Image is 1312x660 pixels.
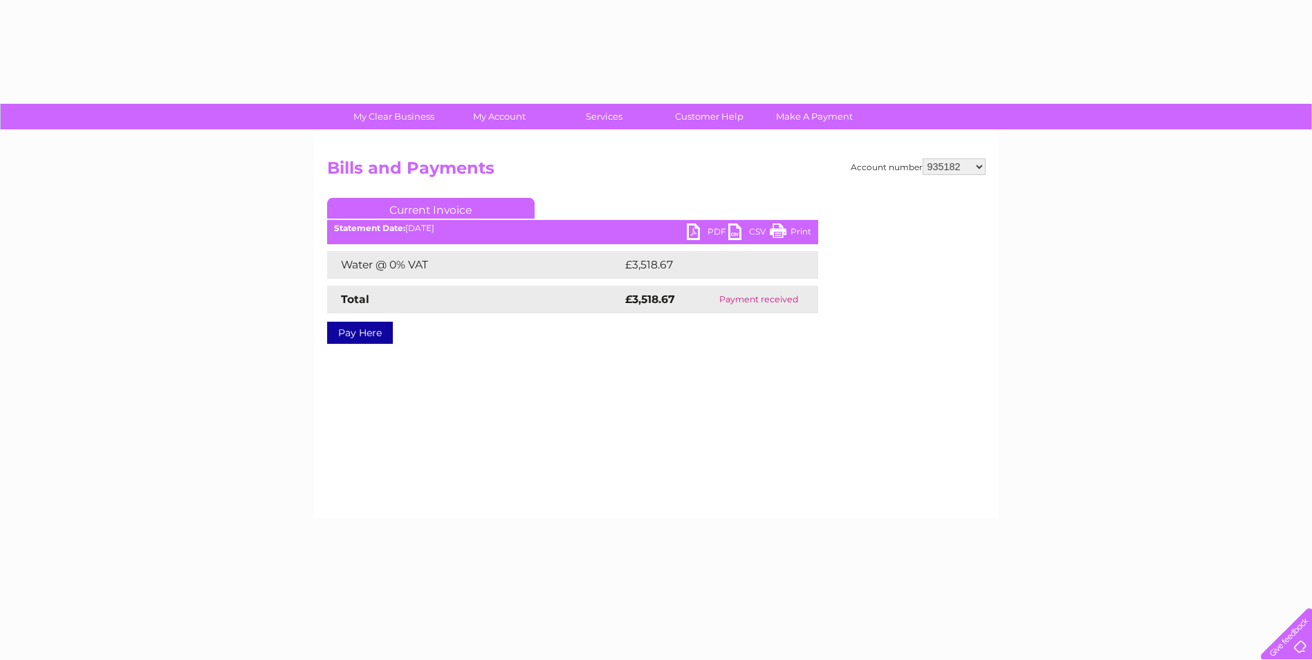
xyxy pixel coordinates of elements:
[547,104,661,129] a: Services
[728,223,770,244] a: CSV
[327,158,986,185] h2: Bills and Payments
[337,104,451,129] a: My Clear Business
[652,104,766,129] a: Customer Help
[442,104,556,129] a: My Account
[327,251,622,279] td: Water @ 0% VAT
[327,322,393,344] a: Pay Here
[700,286,818,313] td: Payment received
[625,293,675,306] strong: £3,518.67
[770,223,811,244] a: Print
[334,223,405,233] b: Statement Date:
[757,104,871,129] a: Make A Payment
[851,158,986,175] div: Account number
[341,293,369,306] strong: Total
[687,223,728,244] a: PDF
[327,223,818,233] div: [DATE]
[622,251,796,279] td: £3,518.67
[327,198,535,219] a: Current Invoice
